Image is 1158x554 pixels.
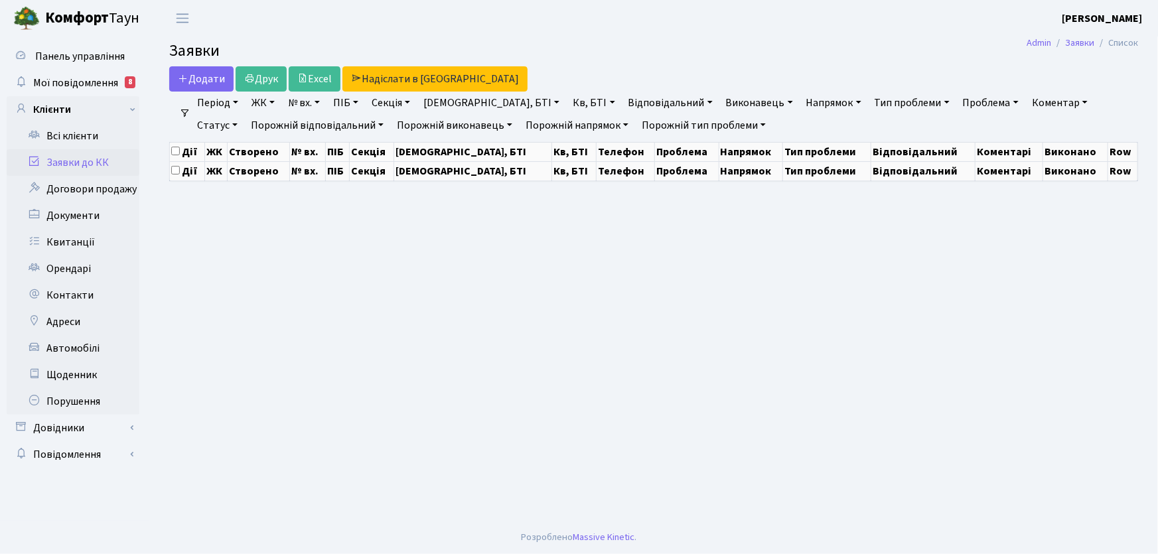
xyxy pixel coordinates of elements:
a: Адреси [7,309,139,335]
a: Коментар [1027,92,1093,114]
a: Мої повідомлення8 [7,70,139,96]
div: 8 [125,76,135,88]
a: Квитанції [7,229,139,255]
th: ПІБ [326,142,349,161]
a: Напрямок [801,92,867,114]
th: Тип проблеми [783,161,871,180]
th: [DEMOGRAPHIC_DATA], БТІ [394,161,551,180]
th: № вх. [290,161,326,180]
th: Коментарі [975,161,1043,180]
a: Виконавець [721,92,798,114]
th: [DEMOGRAPHIC_DATA], БТІ [394,142,551,161]
span: Панель управління [35,49,125,64]
th: ПІБ [326,161,349,180]
a: № вх. [283,92,325,114]
a: Договори продажу [7,176,139,202]
a: Надіслати в [GEOGRAPHIC_DATA] [342,66,528,92]
a: [PERSON_NAME] [1062,11,1142,27]
span: Мої повідомлення [33,76,118,90]
nav: breadcrumb [1007,29,1158,57]
a: ЖК [246,92,280,114]
a: ПІБ [328,92,364,114]
span: Таун [45,7,139,30]
th: Відповідальний [871,161,976,180]
a: Щоденник [7,362,139,388]
th: Кв, БТІ [551,142,596,161]
a: Орендарі [7,255,139,282]
a: Порожній напрямок [520,114,634,137]
a: Клієнти [7,96,139,123]
div: Розроблено . [522,530,637,545]
a: Порожній відповідальний [246,114,389,137]
th: Проблема [655,142,719,161]
img: logo.png [13,5,40,32]
a: Статус [192,114,243,137]
th: Телефон [596,142,654,161]
button: Переключити навігацію [166,7,199,29]
a: Порожній виконавець [392,114,518,137]
th: Напрямок [719,161,783,180]
a: Контакти [7,282,139,309]
th: Тип проблеми [783,142,871,161]
a: Тип проблеми [869,92,955,114]
th: № вх. [290,142,326,161]
span: Заявки [169,39,220,62]
span: Додати [178,72,225,86]
b: Комфорт [45,7,109,29]
a: Друк [236,66,287,92]
th: Телефон [596,161,654,180]
th: Виконано [1043,161,1108,180]
a: Excel [289,66,340,92]
th: Створено [228,142,290,161]
th: Виконано [1043,142,1108,161]
th: Кв, БТІ [551,161,596,180]
th: Row [1108,161,1138,180]
a: Всі клієнти [7,123,139,149]
a: Секція [366,92,415,114]
th: ЖК [204,161,227,180]
th: Дії [170,161,205,180]
a: Документи [7,202,139,229]
th: Створено [228,161,290,180]
th: Секція [349,161,394,180]
th: Секція [349,142,394,161]
a: Проблема [958,92,1024,114]
th: Дії [170,142,205,161]
a: Панель управління [7,43,139,70]
th: Відповідальний [871,142,976,161]
a: Довідники [7,415,139,441]
th: Row [1108,142,1138,161]
li: Список [1094,36,1138,50]
a: Admin [1027,36,1051,50]
a: Порушення [7,388,139,415]
a: Додати [169,66,234,92]
th: ЖК [204,142,227,161]
a: Заявки [1065,36,1094,50]
a: [DEMOGRAPHIC_DATA], БТІ [418,92,565,114]
a: Автомобілі [7,335,139,362]
th: Напрямок [719,142,783,161]
a: Повідомлення [7,441,139,468]
a: Кв, БТІ [567,92,620,114]
a: Порожній тип проблеми [636,114,771,137]
b: [PERSON_NAME] [1062,11,1142,26]
a: Відповідальний [623,92,718,114]
a: Massive Kinetic [573,530,635,544]
a: Заявки до КК [7,149,139,176]
th: Коментарі [975,142,1043,161]
a: Період [192,92,244,114]
th: Проблема [655,161,719,180]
